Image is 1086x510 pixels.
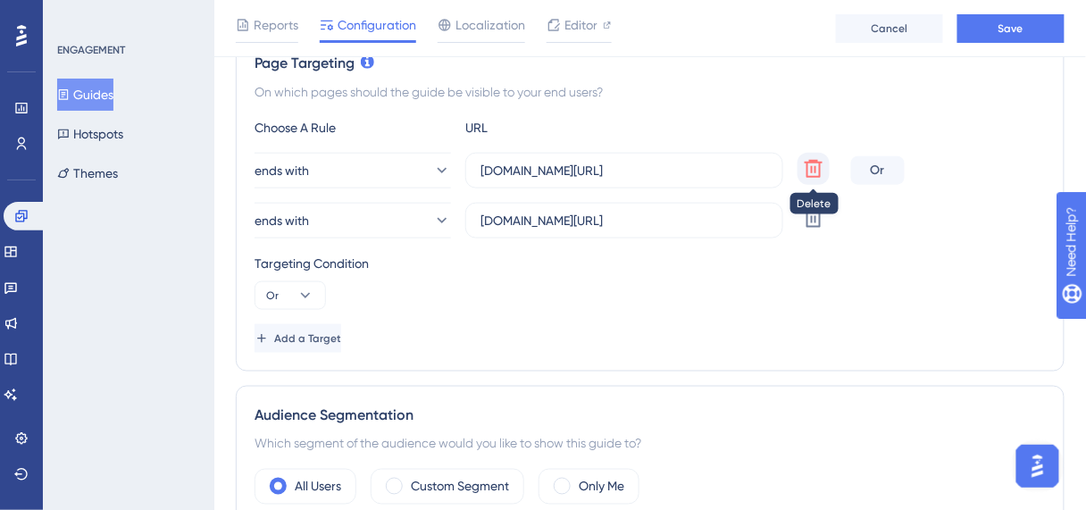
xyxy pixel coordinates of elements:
input: yourwebsite.com/path [480,211,768,230]
div: Which segment of the audience would you like to show this guide to? [255,433,1046,455]
button: Themes [57,157,118,189]
label: Custom Segment [411,476,509,497]
input: yourwebsite.com/path [480,161,768,180]
span: Need Help? [42,4,112,26]
button: Add a Target [255,324,341,353]
div: On which pages should the guide be visible to your end users? [255,81,1046,103]
button: ends with [255,203,451,238]
div: Page Targeting [255,53,1046,74]
span: Or [266,288,279,303]
button: Hotspots [57,118,123,150]
button: ends with [255,153,451,188]
span: Reports [254,14,298,36]
span: Add a Target [274,331,341,346]
label: Only Me [579,476,624,497]
div: ENGAGEMENT [57,43,125,57]
div: Audience Segmentation [255,405,1046,426]
button: Cancel [836,14,943,43]
span: Cancel [872,21,908,36]
iframe: UserGuiding AI Assistant Launcher [1011,439,1065,493]
span: Editor [564,14,597,36]
span: ends with [255,210,309,231]
label: All Users [295,476,341,497]
span: Save [998,21,1023,36]
div: Targeting Condition [255,253,1046,274]
span: Localization [455,14,525,36]
div: Or [851,156,905,185]
button: Guides [57,79,113,111]
button: Or [255,281,326,310]
span: ends with [255,160,309,181]
button: Save [957,14,1065,43]
div: URL [465,117,662,138]
div: Choose A Rule [255,117,451,138]
span: Configuration [338,14,416,36]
